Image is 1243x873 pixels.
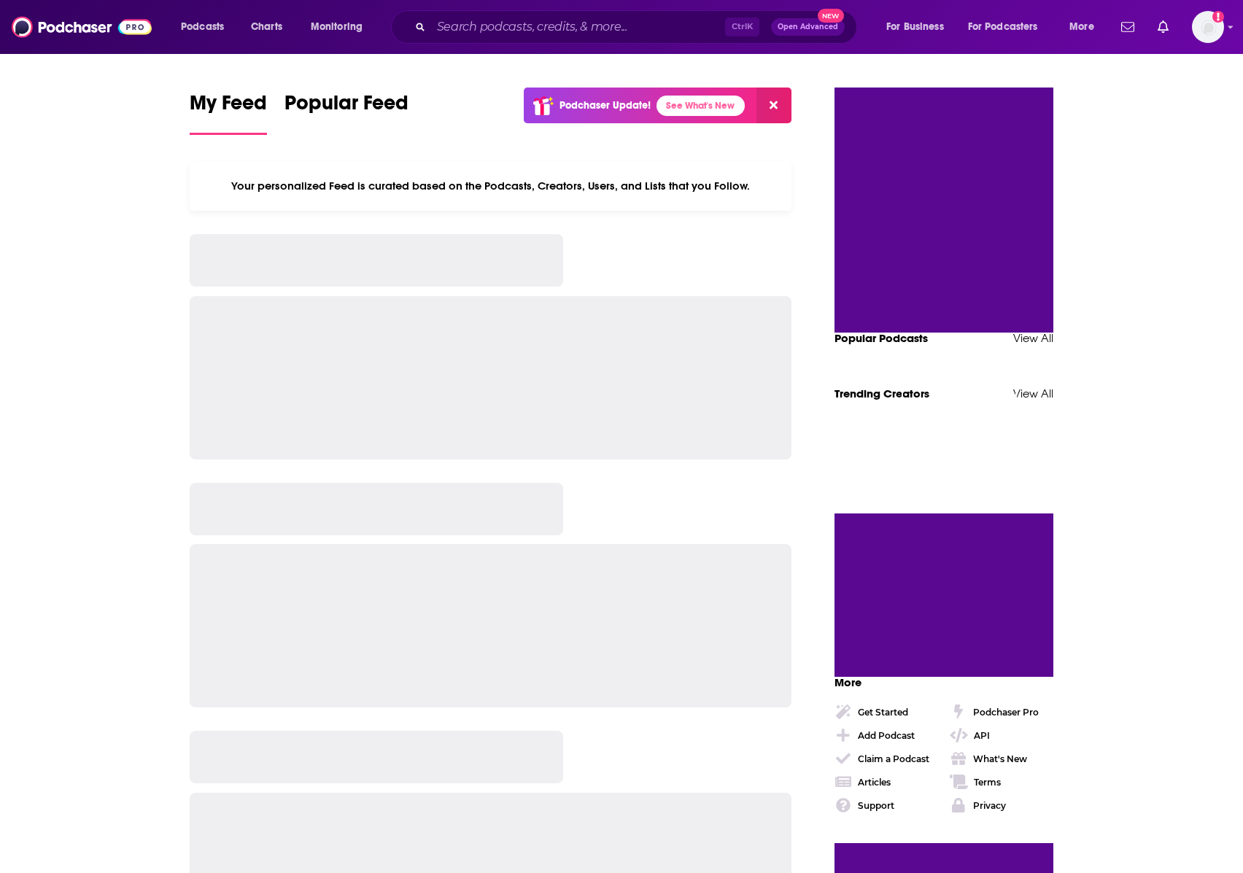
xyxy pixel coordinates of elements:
a: Privacy [950,796,1053,814]
div: Privacy [973,800,1006,811]
div: Terms [974,777,1001,788]
a: View All [1013,331,1053,345]
span: For Business [886,17,944,37]
span: Monitoring [311,17,363,37]
button: open menu [171,15,243,39]
img: User Profile [1192,11,1224,43]
input: Search podcasts, credits, & more... [431,15,725,39]
div: Articles [858,777,891,788]
span: Popular Feed [284,90,408,124]
span: New [818,9,844,23]
a: Support [835,796,938,814]
div: Support [858,800,894,811]
button: open menu [959,15,1059,39]
span: My Feed [190,90,267,124]
img: Podchaser - Follow, Share and Rate Podcasts [12,13,152,41]
a: Charts [241,15,291,39]
a: Add Podcast [835,726,938,744]
a: Articles [835,773,938,791]
a: Trending Creators [835,387,929,400]
a: View All [1013,387,1053,400]
div: Podchaser Pro [973,707,1039,718]
span: More [835,675,861,689]
a: Show notifications dropdown [1115,15,1140,39]
span: Open Advanced [778,23,838,31]
div: API [974,730,990,741]
a: Terms [950,773,1053,791]
span: Logged in as alisontucker [1192,11,1224,43]
div: Search podcasts, credits, & more... [405,10,871,44]
span: Podcasts [181,17,224,37]
button: open menu [876,15,962,39]
div: Your personalized Feed is curated based on the Podcasts, Creators, Users, and Lists that you Follow. [190,161,791,211]
svg: Add a profile image [1212,11,1224,23]
div: Claim a Podcast [858,753,929,764]
a: See What's New [657,96,745,116]
p: Podchaser Update! [559,99,651,112]
a: Popular Feed [284,90,408,135]
button: open menu [1059,15,1112,39]
div: Get Started [858,707,908,718]
a: Show notifications dropdown [1152,15,1174,39]
a: My Feed [190,90,267,135]
div: What's New [973,753,1027,764]
div: Add Podcast [858,730,915,741]
button: Show profile menu [1192,11,1224,43]
a: Claim a Podcast [835,750,938,767]
span: Charts [251,17,282,37]
a: Popular Podcasts [835,331,928,345]
button: open menu [301,15,382,39]
a: Podchaser Pro [950,703,1053,721]
span: Ctrl K [725,18,759,36]
a: API [950,726,1053,744]
span: For Podcasters [968,17,1038,37]
span: More [1069,17,1094,37]
button: Open AdvancedNew [771,18,845,36]
a: What's New [950,750,1053,767]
